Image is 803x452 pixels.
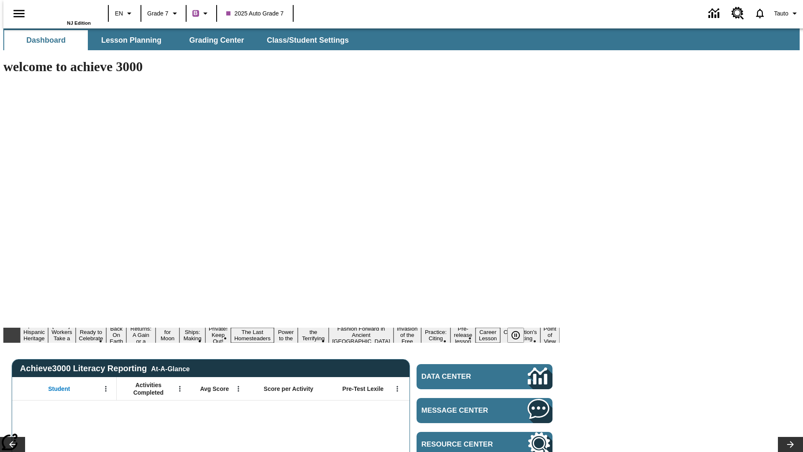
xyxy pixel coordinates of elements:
[778,437,803,452] button: Lesson carousel, Next
[422,406,503,415] span: Message Center
[232,383,245,395] button: Open Menu
[3,28,800,50] div: SubNavbar
[703,2,726,25] a: Data Center
[231,328,274,343] button: Slide 9 The Last Homesteaders
[48,321,75,349] button: Slide 2 Labor Day: Workers Take a Stand
[189,6,214,21] button: Boost Class color is purple. Change class color
[20,321,48,349] button: Slide 1 ¡Viva Hispanic Heritage Month!
[507,328,524,343] button: Pause
[421,321,451,349] button: Slide 14 Mixed Practice: Citing Evidence
[726,2,749,25] a: Resource Center, Will open in new tab
[121,381,176,396] span: Activities Completed
[7,1,31,26] button: Open side menu
[394,318,421,352] button: Slide 13 The Invasion of the Free CD
[189,36,244,45] span: Grading Center
[179,321,205,349] button: Slide 7 Cruise Ships: Making Waves
[500,321,540,349] button: Slide 17 The Constitution's Balancing Act
[264,385,314,393] span: Score per Activity
[4,30,88,50] button: Dashboard
[36,3,91,26] div: Home
[749,3,771,24] a: Notifications
[126,318,156,352] button: Slide 5 Free Returns: A Gain or a Drain?
[391,383,404,395] button: Open Menu
[774,9,788,18] span: Tauto
[771,6,803,21] button: Profile/Settings
[417,364,552,389] a: Data Center
[147,9,169,18] span: Grade 7
[67,21,91,26] span: NJ Edition
[476,328,500,343] button: Slide 16 Career Lesson
[90,30,173,50] button: Lesson Planning
[422,440,503,449] span: Resource Center
[267,36,349,45] span: Class/Student Settings
[48,385,70,393] span: Student
[26,36,66,45] span: Dashboard
[298,321,329,349] button: Slide 11 Attack of the Terrifying Tomatoes
[175,30,258,50] button: Grading Center
[450,324,476,346] button: Slide 15 Pre-release lesson
[329,324,394,346] button: Slide 12 Fashion Forward in Ancient Rome
[174,383,186,395] button: Open Menu
[226,9,284,18] span: 2025 Auto Grade 7
[194,8,198,18] span: B
[422,372,500,381] span: Data Center
[417,398,552,423] a: Message Center
[200,385,229,393] span: Avg Score
[101,36,161,45] span: Lesson Planning
[76,321,107,349] button: Slide 3 Get Ready to Celebrate Juneteenth!
[106,324,126,346] button: Slide 4 Back On Earth
[156,321,179,349] button: Slide 6 Time for Moon Rules?
[205,324,231,346] button: Slide 8 Private! Keep Out!
[111,6,138,21] button: Language: EN, Select a language
[115,9,123,18] span: EN
[100,383,112,395] button: Open Menu
[3,30,356,50] div: SubNavbar
[507,328,532,343] div: Pause
[20,364,190,373] span: Achieve3000 Literacy Reporting
[540,324,560,346] button: Slide 18 Point of View
[260,30,355,50] button: Class/Student Settings
[144,6,183,21] button: Grade: Grade 7, Select a grade
[343,385,384,393] span: Pre-Test Lexile
[3,59,560,74] h1: welcome to achieve 3000
[151,364,189,373] div: At-A-Glance
[274,321,298,349] button: Slide 10 Solar Power to the People
[36,4,91,21] a: Home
